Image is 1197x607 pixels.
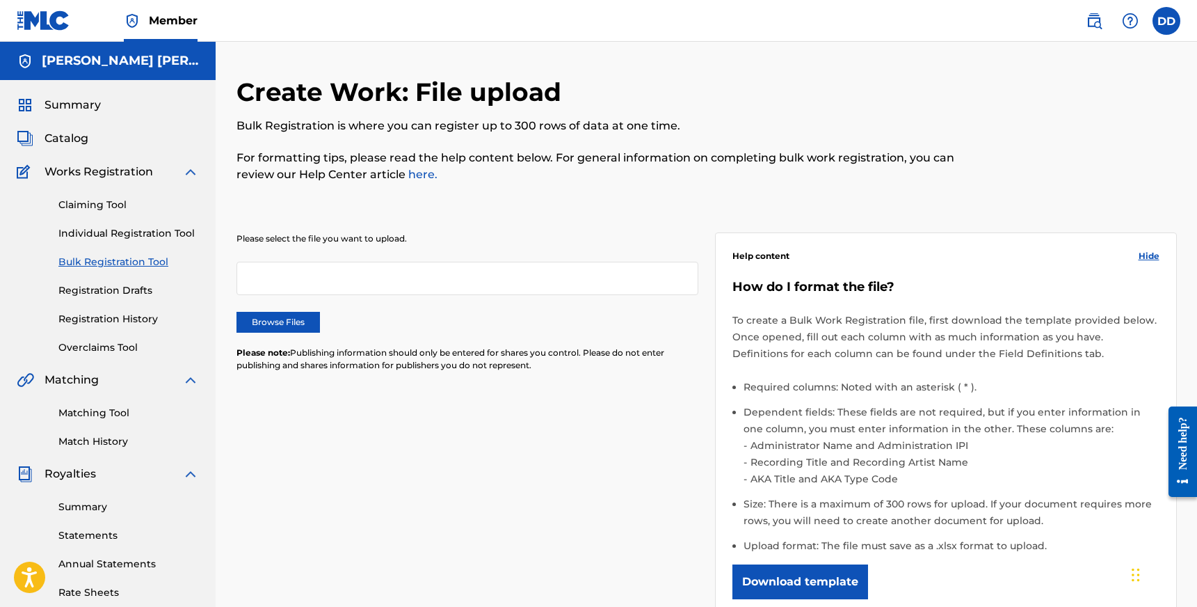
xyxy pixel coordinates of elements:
[1086,13,1102,29] img: search
[17,10,70,31] img: MLC Logo
[58,500,199,514] a: Summary
[45,164,153,180] span: Works Registration
[17,130,88,147] a: CatalogCatalog
[236,312,320,333] label: Browse Files
[45,466,96,482] span: Royalties
[58,434,199,449] a: Match History
[236,77,568,108] h2: Create Work: File upload
[58,406,199,420] a: Matching Tool
[1116,7,1144,35] div: Help
[747,454,1159,471] li: Recording Title and Recording Artist Name
[58,283,199,298] a: Registration Drafts
[182,372,199,388] img: expand
[236,232,698,245] p: Please select the file you want to upload.
[1158,395,1197,507] iframe: Resource Center
[744,496,1159,537] li: Size: There is a maximum of 300 rows for upload. If your document requires more rows, you will ne...
[236,347,290,358] span: Please note:
[58,585,199,600] a: Rate Sheets
[17,164,35,180] img: Works Registration
[42,53,199,69] h5: DEADRICK RYDELL DOUGLAS
[58,528,199,543] a: Statements
[58,340,199,355] a: Overclaims Tool
[1139,250,1159,262] span: Hide
[1152,7,1180,35] div: User Menu
[1080,7,1108,35] a: Public Search
[236,347,698,372] p: Publishing information should only be entered for shares you control. Please do not enter publish...
[744,379,1159,404] li: Required columns: Noted with an asterisk ( * ).
[17,97,33,113] img: Summary
[124,13,140,29] img: Top Rightsholder
[1132,554,1140,596] div: Drag
[45,97,101,113] span: Summary
[58,255,199,269] a: Bulk Registration Tool
[744,537,1159,554] li: Upload format: The file must save as a .xlsx format to upload.
[1122,13,1139,29] img: help
[744,404,1159,496] li: Dependent fields: These fields are not required, but if you enter information in one column, you ...
[747,437,1159,454] li: Administrator Name and Administration IPI
[182,164,199,180] img: expand
[1127,540,1197,607] iframe: Chat Widget
[58,557,199,571] a: Annual Statements
[747,471,1159,487] li: AKA Title and AKA Type Code
[58,312,199,326] a: Registration History
[17,466,33,482] img: Royalties
[236,118,961,134] p: Bulk Registration is where you can register up to 300 rows of data at one time.
[732,279,1159,295] h5: How do I format the file?
[17,130,33,147] img: Catalog
[58,226,199,241] a: Individual Registration Tool
[149,13,198,29] span: Member
[732,250,789,262] span: Help content
[732,565,868,599] button: Download template
[732,312,1159,362] p: To create a Bulk Work Registration file, first download the template provided below. Once opened,...
[45,372,99,388] span: Matching
[17,97,101,113] a: SummarySummary
[17,372,34,388] img: Matching
[58,198,199,212] a: Claiming Tool
[236,150,961,183] p: For formatting tips, please read the help content below. For general information on completing bu...
[17,53,33,70] img: Accounts
[405,168,437,181] a: here.
[182,466,199,482] img: expand
[45,130,88,147] span: Catalog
